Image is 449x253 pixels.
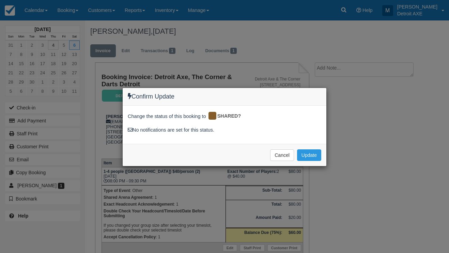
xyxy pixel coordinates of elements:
div: No notifications are set for this status. [128,126,321,134]
span: Change the status of this booking to [128,113,206,122]
button: Update [297,149,321,161]
h4: Confirm Update [128,93,321,100]
button: Cancel [270,149,294,161]
div: SHARED? [207,111,246,122]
